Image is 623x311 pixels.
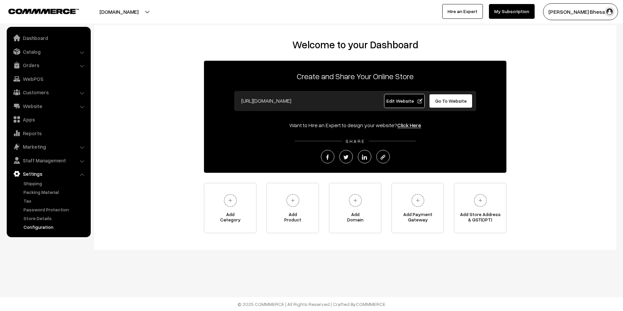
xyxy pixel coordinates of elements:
a: Configuration [22,223,88,230]
span: Add Category [204,212,256,225]
a: Marketing [8,141,88,153]
a: AddCategory [204,183,256,233]
a: Catalog [8,46,88,58]
button: [DOMAIN_NAME] [76,3,162,20]
span: Add Domain [329,212,381,225]
a: Click Here [397,122,421,128]
img: user [605,7,615,17]
a: Password Protection [22,206,88,213]
a: AddDomain [329,183,381,233]
div: Want to Hire an Expert to design your website? [204,121,506,129]
span: Edit Website [386,98,422,104]
a: Store Details [22,215,88,222]
button: [PERSON_NAME] Bhesani… [543,3,618,20]
a: Hire an Expert [442,4,483,19]
p: Create and Share Your Online Store [204,70,506,82]
span: Add Product [267,212,319,225]
h2: Welcome to your Dashboard [101,39,610,51]
a: WebPOS [8,73,88,85]
span: Add Payment Gateway [392,212,444,225]
img: plus.svg [284,191,302,210]
a: Edit Website [384,94,425,108]
a: Packing Material [22,189,88,196]
a: COMMMERCE [356,301,385,307]
span: SHARE [342,138,369,144]
a: Dashboard [8,32,88,44]
a: Add Store Address& GST(OPT) [454,183,506,233]
a: Go To Website [429,94,472,108]
a: Add PaymentGateway [391,183,444,233]
a: Shipping [22,180,88,187]
a: COMMMERCE [8,7,67,15]
a: Reports [8,127,88,139]
span: Go To Website [435,98,467,104]
a: Staff Management [8,154,88,166]
img: plus.svg [409,191,427,210]
a: Orders [8,59,88,71]
a: Apps [8,113,88,125]
span: Add Store Address & GST(OPT) [454,212,506,225]
a: Website [8,100,88,112]
img: plus.svg [471,191,490,210]
a: AddProduct [266,183,319,233]
img: plus.svg [346,191,365,210]
a: Customers [8,86,88,98]
a: Settings [8,168,88,180]
img: plus.svg [221,191,240,210]
a: Tax [22,197,88,204]
a: My Subscription [489,4,535,19]
img: COMMMERCE [8,9,79,14]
